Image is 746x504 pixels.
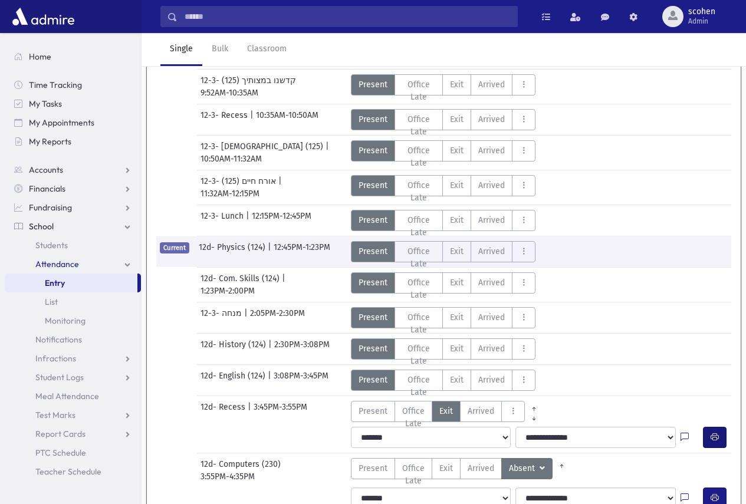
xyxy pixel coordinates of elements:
span: My Tasks [29,98,62,109]
span: Arrived [478,311,505,324]
span: | [248,401,254,422]
a: Home [5,47,141,66]
span: Exit [450,374,464,386]
span: 2:30PM-3:08PM [274,338,330,360]
span: Office Late [402,113,436,138]
span: Present [359,179,387,192]
a: Financials [5,179,141,198]
span: 12d- Recess [201,401,248,422]
span: Exit [450,311,464,324]
span: Student Logs [35,372,84,383]
span: 10:50AM-11:32AM [201,153,262,165]
span: | [268,370,274,391]
span: 12d- Computers (230) [201,458,283,470]
span: Exit [450,342,464,355]
a: Student Logs [5,368,141,387]
span: 12-3- קדשנו במצותיך (125) [201,74,298,87]
span: My Reports [29,136,71,147]
a: Students [5,236,141,255]
span: Arrived [478,113,505,126]
span: 3:55PM-4:35PM [201,470,255,483]
span: 1:23PM-2:00PM [201,285,255,297]
span: Test Marks [35,410,75,420]
span: Present [359,113,387,126]
span: 9:52AM-10:35AM [201,87,258,99]
a: Entry [5,274,137,292]
span: Present [359,405,387,417]
span: Office Late [402,342,436,367]
a: Monitoring [5,311,141,330]
span: 11:32AM-12:15PM [201,187,259,200]
span: Arrived [478,276,505,289]
span: 12:15PM-12:45PM [252,210,311,231]
span: Exit [450,113,464,126]
span: Present [359,342,387,355]
span: Absent [509,462,537,475]
span: Students [35,240,68,251]
span: Arrived [478,342,505,355]
a: List [5,292,141,311]
div: AttTypes [351,338,536,360]
span: Exit [439,462,453,475]
span: Monitoring [45,315,86,326]
span: Arrived [468,405,494,417]
span: scohen [688,7,715,17]
span: Infractions [35,353,76,364]
a: School [5,217,141,236]
span: Office Late [402,179,436,204]
span: 3:45PM-3:55PM [254,401,307,422]
a: Report Cards [5,424,141,443]
span: Arrived [478,179,505,192]
span: Exit [450,144,464,157]
a: Notifications [5,330,141,349]
span: Accounts [29,164,63,175]
span: Present [359,462,387,475]
span: Arrived [478,144,505,157]
div: AttTypes [351,241,536,262]
span: Notifications [35,334,82,345]
span: Exit [450,276,464,289]
span: Arrived [478,78,505,91]
span: Home [29,51,51,62]
span: 12-3- Lunch [201,210,246,231]
span: 12-3- אורח חיים (125) [201,175,278,187]
span: Present [359,144,387,157]
div: AttTypes [351,307,536,328]
span: PTC Schedule [35,447,86,458]
div: AttTypes [351,458,571,479]
span: Office Late [402,405,425,430]
a: My Tasks [5,94,141,113]
a: Time Tracking [5,75,141,94]
span: Entry [45,278,65,288]
span: Office Late [402,78,436,103]
span: Attendance [35,259,79,269]
span: Arrived [478,214,505,226]
span: Exit [450,214,464,226]
span: Admin [688,17,715,26]
span: Present [359,311,387,324]
span: | [326,140,331,153]
span: My Appointments [29,117,94,128]
span: 12:45PM-1:23PM [274,241,330,262]
a: My Appointments [5,113,141,132]
span: Meal Attendance [35,391,99,401]
div: AttTypes [351,370,536,391]
span: Current [160,242,189,253]
span: Present [359,374,387,386]
a: Meal Attendance [5,387,141,406]
div: AttTypes [351,175,536,196]
span: Arrived [478,374,505,386]
span: | [268,338,274,360]
span: Financials [29,183,65,194]
span: 12-3- [DEMOGRAPHIC_DATA] (125) [201,140,326,153]
div: AttTypes [351,401,543,422]
span: | [268,241,274,262]
a: Single [160,33,202,66]
div: AttTypes [351,272,536,294]
span: 12d- English (124) [201,370,268,391]
span: Office Late [402,374,436,398]
span: Fundraising [29,202,72,213]
span: Office Late [402,214,436,239]
a: Fundraising [5,198,141,217]
button: Absent [501,458,553,479]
